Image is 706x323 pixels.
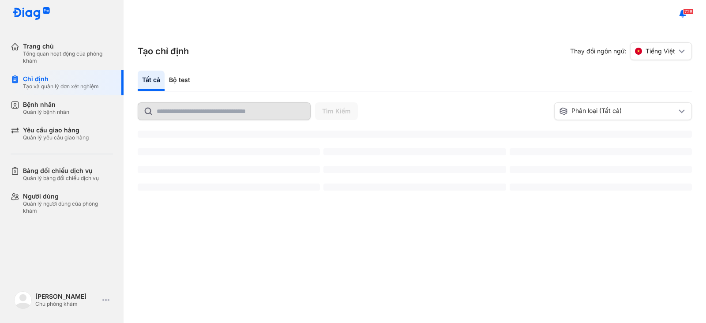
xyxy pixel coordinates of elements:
[35,300,99,308] div: Chủ phòng khám
[23,175,99,182] div: Quản lý bảng đối chiếu dịch vụ
[323,148,506,155] span: ‌
[23,167,99,175] div: Bảng đối chiếu dịch vụ
[165,71,195,91] div: Bộ test
[138,131,692,138] span: ‌
[23,83,99,90] div: Tạo và quản lý đơn xét nghiệm
[570,42,692,60] div: Thay đổi ngôn ngữ:
[23,109,69,116] div: Quản lý bệnh nhân
[35,293,99,300] div: [PERSON_NAME]
[23,200,113,214] div: Quản lý người dùng của phòng khám
[323,166,506,173] span: ‌
[138,45,189,57] h3: Tạo chỉ định
[510,184,692,191] span: ‌
[138,148,320,155] span: ‌
[138,71,165,91] div: Tất cả
[23,50,113,64] div: Tổng quan hoạt động của phòng khám
[23,75,99,83] div: Chỉ định
[12,7,50,21] img: logo
[23,134,89,141] div: Quản lý yêu cầu giao hàng
[315,102,358,120] button: Tìm Kiếm
[510,148,692,155] span: ‌
[138,184,320,191] span: ‌
[23,101,69,109] div: Bệnh nhân
[138,166,320,173] span: ‌
[510,166,692,173] span: ‌
[23,42,113,50] div: Trang chủ
[23,126,89,134] div: Yêu cầu giao hàng
[683,8,694,15] span: 728
[23,192,113,200] div: Người dùng
[14,291,32,309] img: logo
[323,184,506,191] span: ‌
